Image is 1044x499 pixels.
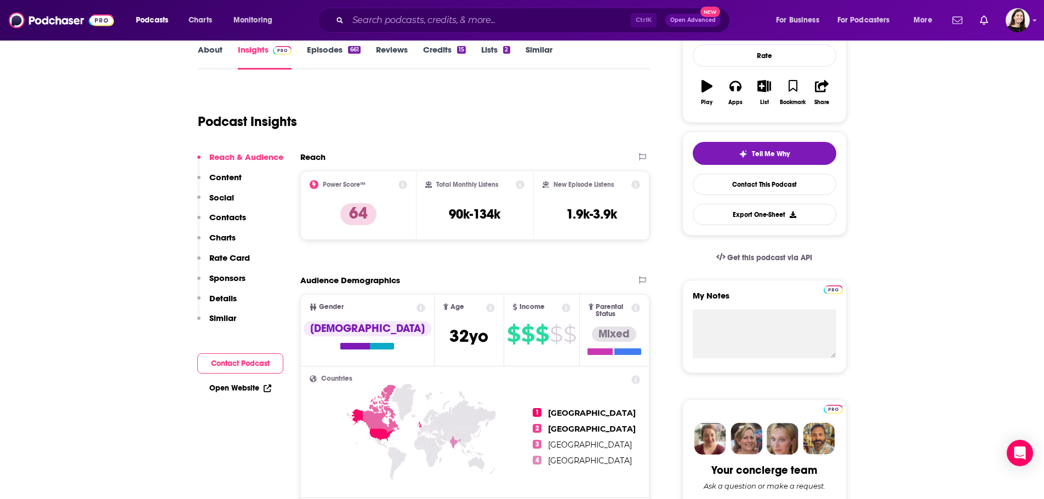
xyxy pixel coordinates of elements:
span: $ [563,325,576,343]
span: $ [535,325,549,343]
img: Jules Profile [767,423,798,455]
img: Jon Profile [803,423,835,455]
button: Social [197,192,234,213]
button: Charts [197,232,236,253]
button: open menu [226,12,287,29]
div: List [760,99,769,106]
button: Play [693,73,721,112]
span: Podcasts [136,13,168,28]
img: Podchaser - Follow, Share and Rate Podcasts [9,10,114,31]
div: Mixed [592,326,636,342]
a: About [198,44,223,70]
div: 15 [457,46,466,54]
h1: Podcast Insights [198,113,297,130]
button: Open AdvancedNew [665,14,721,27]
h2: Power Score™ [323,181,366,188]
button: Contact Podcast [197,353,283,374]
h2: Reach [300,152,326,162]
span: Logged in as lucynalen [1006,8,1030,32]
a: Lists2 [481,44,510,70]
div: 2 [503,46,510,54]
button: List [750,73,778,112]
span: Parental Status [596,303,630,318]
a: Show notifications dropdown [948,11,967,30]
span: Gender [319,303,344,311]
span: Get this podcast via API [727,253,812,262]
img: Barbara Profile [731,423,762,455]
span: Countries [321,375,352,382]
span: 1 [533,408,541,417]
span: [GEOGRAPHIC_DATA] [548,424,636,434]
span: [GEOGRAPHIC_DATA] [548,440,632,450]
button: Show profile menu [1006,8,1030,32]
div: 661 [348,46,360,54]
p: Social [209,192,234,203]
span: More [914,13,932,28]
a: Contact This Podcast [693,174,836,195]
h3: 90k-134k [449,206,500,222]
span: For Podcasters [837,13,890,28]
span: Tell Me Why [752,150,790,158]
p: 64 [340,203,376,225]
h2: New Episode Listens [554,181,614,188]
button: open menu [830,12,906,29]
div: Ask a question or make a request. [704,481,825,490]
span: $ [521,325,534,343]
span: 3 [533,440,541,449]
h2: Audience Demographics [300,275,400,285]
button: Content [197,172,242,192]
a: Charts [181,12,219,29]
a: Open Website [209,383,271,393]
button: Export One-Sheet [693,204,836,225]
span: New [700,7,720,17]
p: Sponsors [209,273,246,283]
p: Similar [209,313,236,323]
span: Charts [189,13,212,28]
button: Share [807,73,836,112]
div: [DEMOGRAPHIC_DATA] [304,321,431,336]
button: Bookmark [779,73,807,112]
input: Search podcasts, credits, & more... [348,12,631,29]
img: Podchaser Pro [273,46,292,55]
div: Open Intercom Messenger [1007,440,1033,466]
h2: Total Monthly Listens [436,181,498,188]
p: Content [209,172,242,182]
img: User Profile [1006,8,1030,32]
img: Podchaser Pro [824,285,843,294]
div: Your concierge team [711,463,817,477]
a: Credits15 [423,44,466,70]
span: Ctrl K [631,13,657,27]
button: Sponsors [197,273,246,293]
span: Monitoring [233,13,272,28]
span: $ [550,325,562,343]
button: tell me why sparkleTell Me Why [693,142,836,165]
p: Reach & Audience [209,152,283,162]
p: Rate Card [209,253,250,263]
p: Contacts [209,212,246,222]
button: Reach & Audience [197,152,283,172]
span: Open Advanced [670,18,716,23]
a: Show notifications dropdown [975,11,992,30]
button: Rate Card [197,253,250,273]
img: tell me why sparkle [739,150,748,158]
a: Reviews [376,44,408,70]
h3: 1.9k-3.9k [566,206,617,222]
a: Get this podcast via API [708,244,821,271]
a: Episodes661 [307,44,360,70]
a: Pro website [824,284,843,294]
button: Apps [721,73,750,112]
label: My Notes [693,290,836,309]
span: For Business [776,13,819,28]
span: $ [507,325,520,343]
div: Share [814,99,829,106]
div: Rate [693,44,836,67]
span: Income [520,303,545,311]
button: open menu [768,12,833,29]
button: open menu [128,12,182,29]
span: Age [450,303,464,311]
div: Apps [728,99,743,106]
a: Similar [526,44,552,70]
div: Bookmark [780,99,806,106]
a: Pro website [824,403,843,414]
